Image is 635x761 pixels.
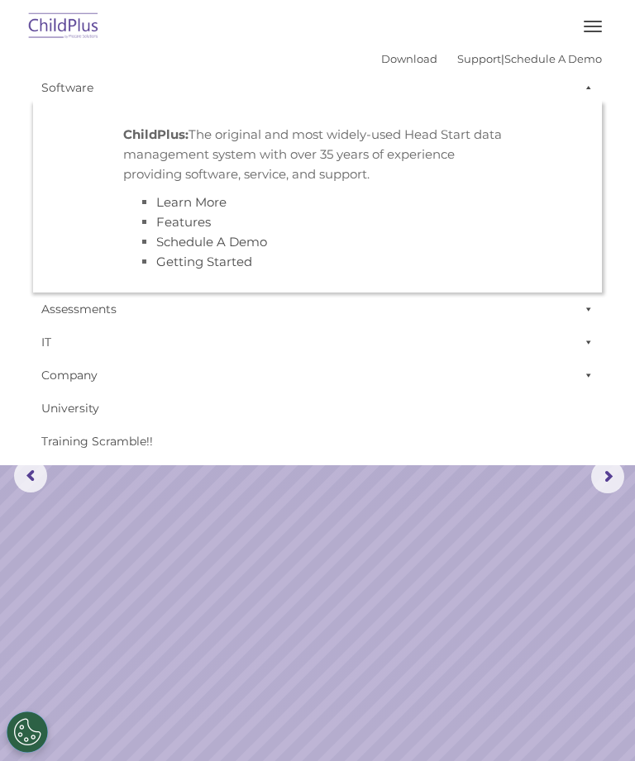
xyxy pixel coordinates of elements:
p: The original and most widely-used Head Start data management system with over 35 years of experie... [123,125,512,184]
button: Cookies Settings [7,711,48,753]
a: Schedule A Demo [156,234,267,250]
strong: ChildPlus: [123,126,189,142]
iframe: Chat Widget [356,583,635,761]
img: ChildPlus by Procare Solutions [25,7,103,46]
font: | [381,52,602,65]
a: IT [33,326,602,359]
a: Getting Started [156,254,252,269]
a: Download [381,52,437,65]
a: Training Scramble!! [33,425,602,458]
a: Features [156,214,211,230]
a: Software [33,71,602,104]
a: Assessments [33,293,602,326]
a: Company [33,359,602,392]
a: Schedule A Demo [504,52,602,65]
a: Support [457,52,501,65]
a: University [33,392,602,425]
a: Learn More [156,194,227,210]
